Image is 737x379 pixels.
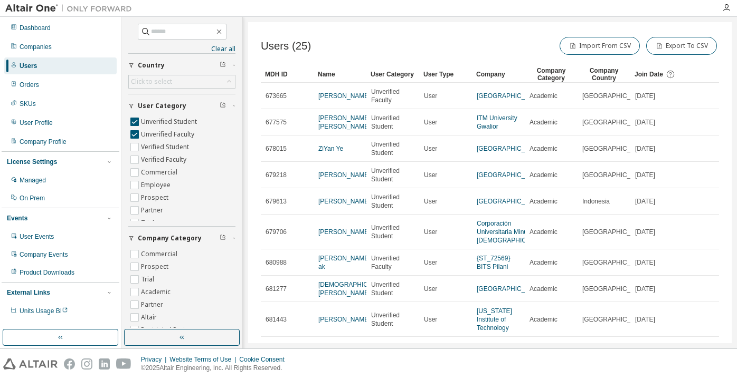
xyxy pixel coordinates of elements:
[371,193,414,210] span: Unverified Student
[20,24,51,32] div: Dashboard
[635,171,655,179] span: [DATE]
[266,197,287,206] span: 679613
[116,358,131,370] img: youtube.svg
[646,37,717,55] button: Export To CSV
[138,102,186,110] span: User Category
[530,118,558,127] span: Academic
[266,258,287,267] span: 680988
[424,258,437,267] span: User
[81,358,92,370] img: instagram.svg
[371,66,415,83] div: User Category
[265,66,309,83] div: MDH ID
[318,171,371,179] a: [PERSON_NAME]
[141,153,188,166] label: Verified Faculty
[371,88,414,104] span: Unverified Faculty
[128,54,235,77] button: Country
[20,268,74,277] div: Product Downloads
[20,138,67,146] div: Company Profile
[371,254,414,271] span: Unverified Faculty
[582,118,648,127] span: [GEOGRAPHIC_DATA]
[141,324,197,336] label: Restricted Partner
[582,285,648,293] span: [GEOGRAPHIC_DATA]
[239,355,290,364] div: Cookie Consent
[530,171,558,179] span: Academic
[141,364,291,373] p: © 2025 Altair Engineering, Inc. All Rights Reserved.
[7,288,50,297] div: External Links
[424,92,437,100] span: User
[635,228,655,236] span: [DATE]
[138,61,165,70] span: Country
[141,166,179,179] label: Commercial
[318,145,343,152] a: ZiYan Ye
[20,62,37,70] div: Users
[20,176,46,184] div: Managed
[128,45,235,53] a: Clear all
[371,280,414,297] span: Unverified Student
[424,144,437,153] span: User
[128,227,235,250] button: Company Category
[266,92,287,100] span: 673665
[141,217,156,229] label: Trial
[635,315,655,324] span: [DATE]
[582,92,648,100] span: [GEOGRAPHIC_DATA]
[424,171,437,179] span: User
[635,258,655,267] span: [DATE]
[318,114,371,130] a: [PERSON_NAME] [PERSON_NAME]
[318,316,371,323] a: [PERSON_NAME]
[141,298,165,311] label: Partner
[266,315,287,324] span: 681443
[141,204,165,217] label: Partner
[7,158,57,166] div: License Settings
[582,171,648,179] span: [GEOGRAPHIC_DATA]
[138,234,202,242] span: Company Category
[582,258,648,267] span: [GEOGRAPHIC_DATA]
[477,220,547,244] a: Corporación Universitaria Minuto de [DEMOGRAPHIC_DATA]
[476,66,521,83] div: Company
[20,250,68,259] div: Company Events
[424,118,437,127] span: User
[64,358,75,370] img: facebook.svg
[220,102,226,110] span: Clear filter
[141,260,171,273] label: Prospect
[220,61,226,70] span: Clear filter
[141,311,159,324] label: Altair
[371,311,414,328] span: Unverified Student
[318,255,371,270] a: [PERSON_NAME] ak
[477,198,543,205] a: [GEOGRAPHIC_DATA]
[666,70,675,79] svg: Date when the user was first added or directly signed up. If the user was deleted and later re-ad...
[477,171,543,179] a: [GEOGRAPHIC_DATA]
[141,191,171,204] label: Prospect
[530,315,558,324] span: Academic
[477,114,517,130] a: ITM University Gwalior
[530,258,558,267] span: Academic
[141,179,173,191] label: Employee
[635,71,663,78] span: Join Date
[141,115,199,128] label: Unverified Student
[582,228,648,236] span: [GEOGRAPHIC_DATA]
[529,66,573,83] div: Company Category
[318,66,362,83] div: Name
[266,118,287,127] span: 677575
[635,144,655,153] span: [DATE]
[477,307,512,332] a: [US_STATE] Institute of Technology
[129,75,235,88] div: Click to select
[20,119,53,127] div: User Profile
[635,285,655,293] span: [DATE]
[20,307,68,315] span: Units Usage BI
[477,285,543,293] a: [GEOGRAPHIC_DATA]
[582,66,626,83] div: Company Country
[477,145,543,152] a: [GEOGRAPHIC_DATA]
[371,223,414,240] span: Unverified Student
[318,281,389,297] a: [DEMOGRAPHIC_DATA][PERSON_NAME]
[20,81,39,89] div: Orders
[635,197,655,206] span: [DATE]
[20,232,54,241] div: User Events
[128,94,235,118] button: User Category
[371,114,414,131] span: Unverified Student
[141,355,169,364] div: Privacy
[371,140,414,157] span: Unverified Student
[423,66,468,83] div: User Type
[477,92,543,100] a: [GEOGRAPHIC_DATA]
[5,3,137,14] img: Altair One
[582,197,610,206] span: Indonesia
